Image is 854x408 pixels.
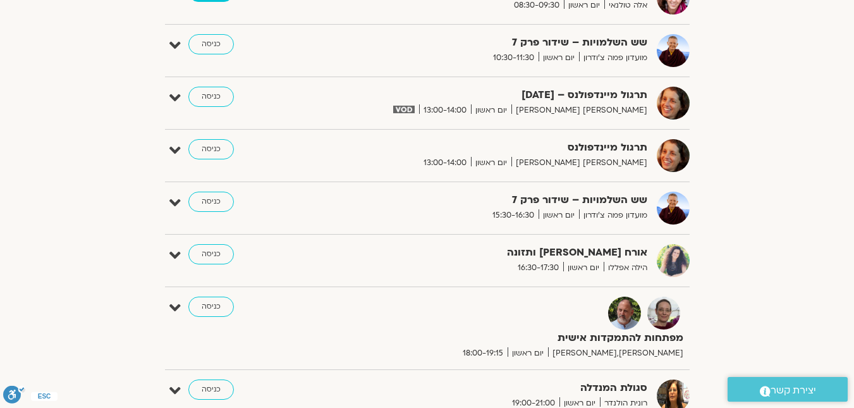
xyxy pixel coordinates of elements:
span: יום ראשון [471,104,511,117]
span: 18:00-19:15 [458,347,508,360]
a: כניסה [188,87,234,107]
span: 15:30-16:30 [488,209,539,222]
span: יום ראשון [563,261,604,275]
a: יצירת קשר [728,377,848,402]
span: 16:30-17:30 [513,261,563,275]
span: יום ראשון [471,156,511,170]
span: 10:30-11:30 [489,51,539,65]
strong: אורח [PERSON_NAME] ותזונה [338,244,647,261]
span: [PERSON_NAME] [PERSON_NAME] [511,104,647,117]
strong: שש השלמויות – שידור פרק 7 [338,34,647,51]
strong: מפתחות להתמקדות אישית [374,330,683,347]
a: כניסה [188,139,234,159]
a: כניסה [188,192,234,212]
span: 13:00-14:00 [419,156,471,170]
a: כניסה [188,297,234,317]
span: 13:00-14:00 [419,104,471,117]
span: מועדון פמה צ'ודרון [579,209,647,222]
a: כניסה [188,34,234,54]
a: כניסה [188,380,234,400]
strong: תרגול מיינדפולנס [338,139,647,156]
span: [PERSON_NAME],[PERSON_NAME] [548,347,683,360]
span: מועדון פמה צ'ודרון [579,51,647,65]
span: יום ראשון [508,347,548,360]
img: vodicon [393,106,414,113]
span: יום ראשון [539,51,579,65]
span: יצירת קשר [771,382,816,399]
strong: סגולת המנדלה [338,380,647,397]
strong: שש השלמויות – שידור פרק 7 [338,192,647,209]
span: הילה אפללו [604,261,647,275]
span: [PERSON_NAME] [PERSON_NAME] [511,156,647,170]
span: יום ראשון [539,209,579,222]
strong: תרגול מיינדפולנס – [DATE] [338,87,647,104]
a: כניסה [188,244,234,264]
